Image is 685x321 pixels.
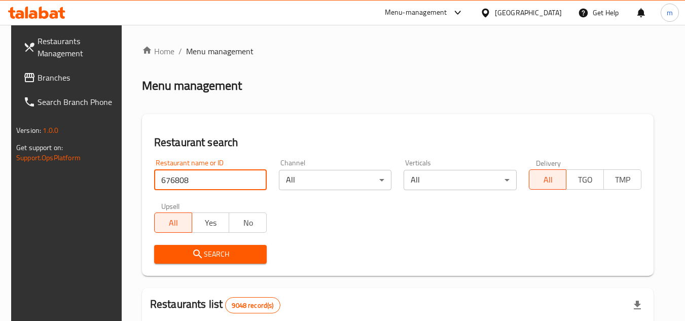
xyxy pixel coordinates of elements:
span: Search Branch Phone [38,96,118,108]
div: All [279,170,391,190]
span: Get support on: [16,141,63,154]
button: TGO [566,169,604,190]
input: Search for restaurant name or ID.. [154,170,267,190]
div: Export file [625,293,650,317]
button: All [529,169,567,190]
div: [GEOGRAPHIC_DATA] [495,7,562,18]
span: Restaurants Management [38,35,118,59]
h2: Restaurant search [154,135,641,150]
div: Total records count [225,297,280,313]
label: Delivery [536,159,561,166]
label: Upsell [161,202,180,209]
div: Menu-management [385,7,447,19]
span: Menu management [186,45,254,57]
li: / [178,45,182,57]
nav: breadcrumb [142,45,654,57]
span: Search [162,248,259,261]
span: m [667,7,673,18]
span: 1.0.0 [43,124,58,137]
span: 9048 record(s) [226,301,279,310]
span: TGO [570,172,600,187]
a: Support.OpsPlatform [16,151,81,164]
span: Branches [38,72,118,84]
button: TMP [603,169,641,190]
a: Home [142,45,174,57]
a: Branches [15,65,126,90]
div: All [404,170,516,190]
span: All [159,216,188,230]
span: TMP [608,172,637,187]
button: Yes [192,212,230,233]
span: Version: [16,124,41,137]
h2: Restaurants list [150,297,280,313]
h2: Menu management [142,78,242,94]
button: Search [154,245,267,264]
a: Search Branch Phone [15,90,126,114]
span: No [233,216,263,230]
span: Yes [196,216,226,230]
button: No [229,212,267,233]
button: All [154,212,192,233]
span: All [533,172,563,187]
a: Restaurants Management [15,29,126,65]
